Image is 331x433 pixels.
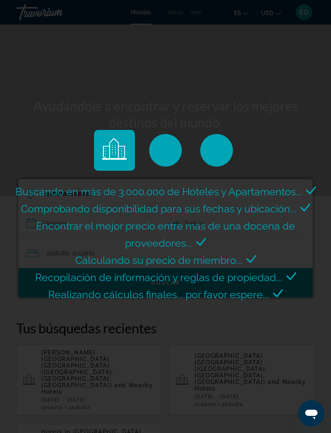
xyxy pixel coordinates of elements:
span: Calculando su precio de miembro... [75,254,242,266]
span: Buscando en más de 3.000.000 de Hoteles y Apartamentos... [16,185,302,198]
span: Comprobando disponibilidad para sus fechas y ubicación... [21,203,296,215]
span: Recopilación de información y reglas de propiedad... [35,271,282,283]
span: Encontrar el mejor precio entre más de una docena de proveedores... [36,220,295,249]
iframe: Botón para iniciar la ventana de mensajería [298,400,324,426]
span: Realizando cálculos finales... por favor espere... [48,288,269,301]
